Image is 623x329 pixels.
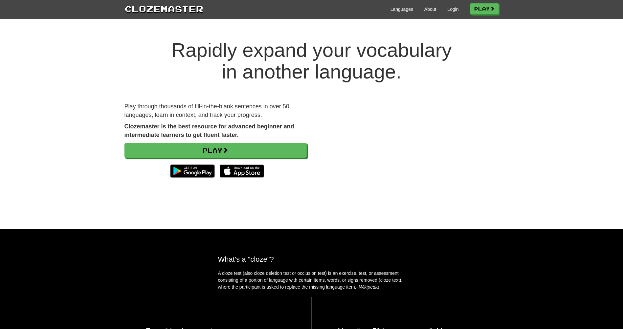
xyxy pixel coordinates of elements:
[447,6,458,12] a: Login
[424,6,436,12] a: About
[124,102,307,119] p: Play through thousands of fill-in-the-blank sentences in over 50 languages, learn in context, and...
[124,143,307,158] a: Play
[218,270,405,291] p: A cloze test (also cloze deletion test or occlusion test) is an exercise, test, or assessment con...
[124,123,294,138] strong: Clozemaster is the best resource for advanced beginner and intermediate learners to get fluent fa...
[167,161,218,181] img: Get it on Google Play
[124,3,203,15] a: Clozemaster
[218,255,405,263] h2: What's a "cloze"?
[356,284,379,290] em: - Wikipedia
[220,164,264,178] img: Download_on_the_App_Store_Badge_US-UK_135x40-25178aeef6eb6b83b96f5f2d004eda3bffbb37122de64afbaef7...
[390,6,413,12] a: Languages
[470,3,499,14] a: Play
